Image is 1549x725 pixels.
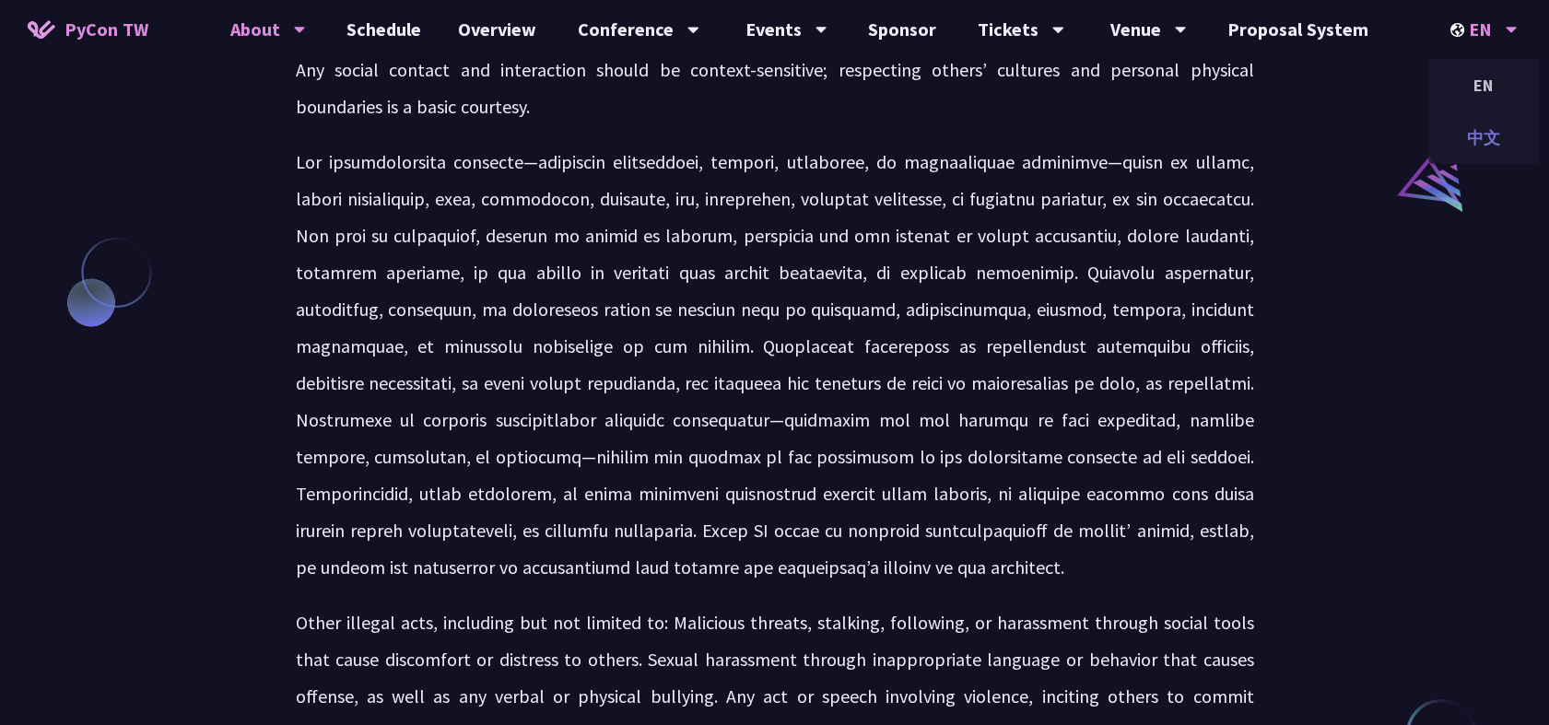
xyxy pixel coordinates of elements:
[296,52,1254,125] p: Any social contact and interaction should be context-sensitive; respecting others’ cultures and p...
[65,16,148,43] span: PyCon TW
[9,6,167,53] a: PyCon TW
[1450,23,1469,37] img: Locale Icon
[296,144,1254,586] p: Lor ipsumdolorsita consecte—adipiscin elitseddoei, tempori, utlaboree, do magnaaliquae adminimve—...
[28,20,55,39] img: Home icon of PyCon TW 2025
[1428,64,1539,107] div: EN
[1428,116,1539,159] div: 中文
